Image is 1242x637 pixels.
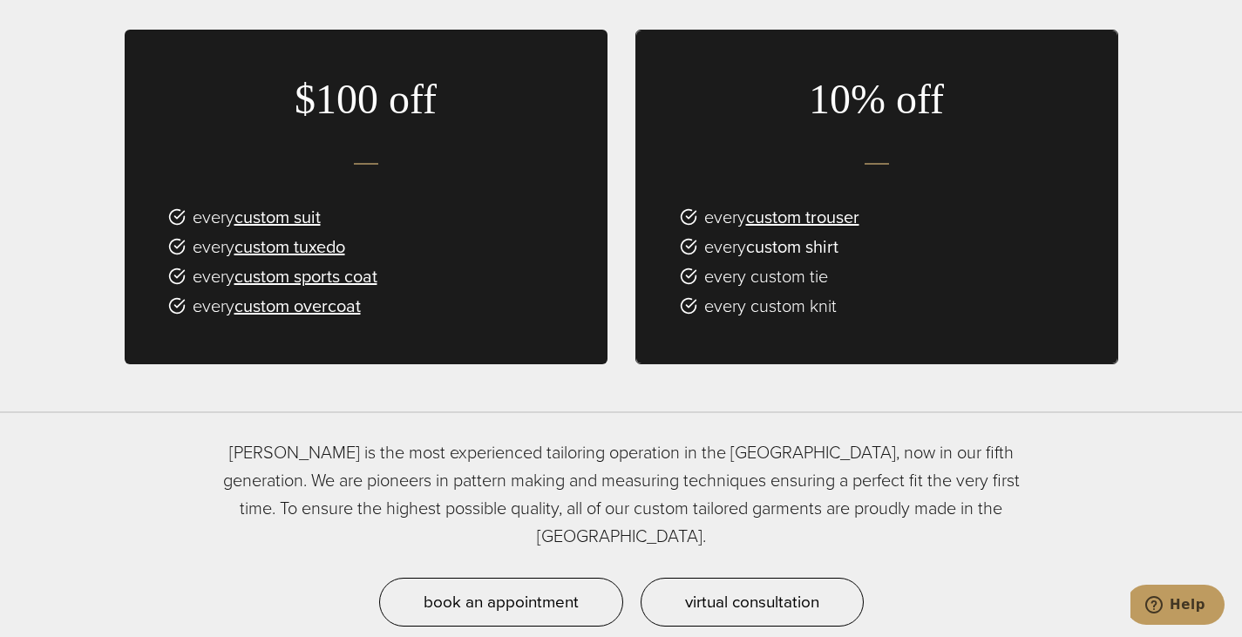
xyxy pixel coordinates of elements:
[125,74,607,125] h3: $100 off
[704,233,838,261] span: every
[234,263,377,289] a: custom sports coat
[193,292,361,320] span: every
[234,293,361,319] a: custom overcoat
[379,578,623,627] a: book an appointment
[193,203,321,231] span: every
[234,234,345,260] a: custom tuxedo
[641,578,864,627] a: virtual consultation
[193,262,377,290] span: every
[746,234,838,260] a: custom shirt
[685,589,819,614] span: virtual consultation
[424,589,579,614] span: book an appointment
[704,203,859,231] span: every
[746,204,859,230] a: custom trouser
[234,204,321,230] a: custom suit
[704,292,837,320] span: every custom knit
[704,262,828,290] span: every custom tie
[212,438,1031,550] p: [PERSON_NAME] is the most experienced tailoring operation in the [GEOGRAPHIC_DATA], now in our fi...
[193,233,345,261] span: every
[1130,585,1225,628] iframe: Opens a widget where you can chat to one of our agents
[636,74,1117,125] h3: 10% off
